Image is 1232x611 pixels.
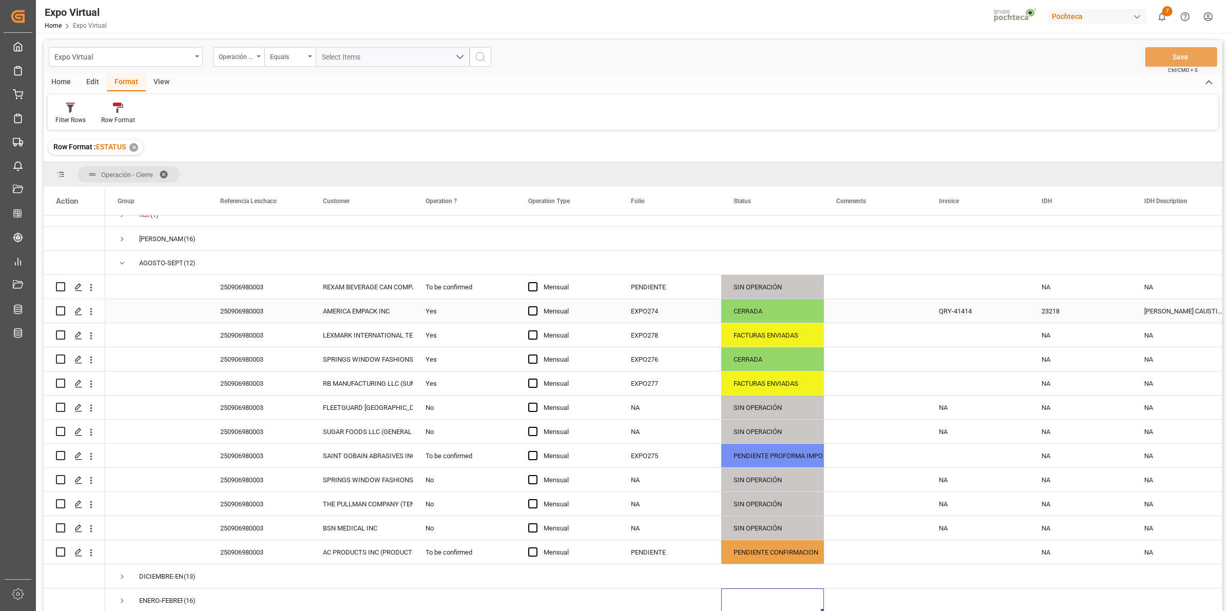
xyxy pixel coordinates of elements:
div: 250906980003 [208,396,311,419]
div: EXPO276 [619,347,721,371]
div: Mensual [544,444,606,468]
div: Mensual [544,541,606,564]
div: Press SPACE to select this row. [44,540,105,564]
div: Press SPACE to select this row. [44,564,105,588]
div: SPRINGS WINDOW FASHIONS LLC PLANTA 2 [323,468,401,492]
span: Invoice [939,198,959,205]
div: NA [927,468,1029,491]
span: IDH Description [1144,198,1187,205]
span: (16) [184,227,196,251]
span: Select Items [322,53,365,61]
div: NA [1029,347,1132,371]
button: open menu [316,47,470,67]
div: To be confirmed [413,275,516,299]
div: BSN MEDICAL INC [323,517,401,540]
div: To be confirmed [413,540,516,564]
div: No [413,468,516,491]
div: 23218 [1029,299,1132,323]
div: Mensual [544,275,606,299]
div: Press SPACE to select this row. [44,444,105,468]
div: Mensual [544,348,606,371]
div: SIN OPERACIÓN [734,492,812,516]
div: No [413,420,516,443]
div: Press SPACE to select this row. [44,275,105,299]
div: To be confirmed [413,444,516,467]
span: 7 [1162,6,1172,16]
div: EXPO277 [619,371,721,395]
div: Mensual [544,420,606,444]
button: open menu [49,47,203,67]
div: 250906980003 [208,516,311,540]
div: Press SPACE to select this row. [44,516,105,540]
div: AMERICA EMPACK INC [323,300,401,323]
div: EXPO275 [619,444,721,467]
div: 250906980003 [208,275,311,299]
div: QRY-41414 [927,299,1029,323]
button: Pochteca [1048,7,1150,26]
div: SIN OPERACIÓN [734,420,812,444]
div: AC PRODUCTS INC (PRODUCTOS RIVIAL) [323,541,401,564]
div: NA [1029,444,1132,467]
div: Edit [79,74,107,91]
span: Ctrl/CMD + S [1168,66,1198,74]
div: Format [107,74,146,91]
div: Yes [413,347,516,371]
div: Mensual [544,300,606,323]
div: NA [1029,516,1132,540]
div: No [413,492,516,516]
span: (13) [184,565,196,588]
div: SAINT GOBAIN ABRASIVES INC [323,444,401,468]
button: Help Center [1173,5,1197,28]
div: NA [927,396,1029,419]
div: 250906980003 [208,444,311,467]
span: IDH [1042,198,1052,205]
div: FLEETGUARD [GEOGRAPHIC_DATA] NEWCO. LLC [323,396,401,420]
div: NA [927,516,1029,540]
div: NA [1029,371,1132,395]
div: SPRINGS WINDOW FASHIONS LLC PLANTA 1 [323,348,401,371]
div: NA [619,468,721,491]
div: Press SPACE to select this row. [44,396,105,420]
div: NA [1029,275,1132,299]
a: Home [45,22,62,29]
span: Status [734,198,751,205]
div: Mensual [544,324,606,347]
div: Expo Virtual [45,5,107,20]
div: NA [1029,540,1132,564]
div: Action [56,196,78,206]
div: CERRADA [734,300,812,323]
div: Press SPACE to select this row. [44,251,105,275]
div: FACTURAS ENVIADAS [734,372,812,396]
div: Press SPACE to select this row. [44,492,105,516]
div: Home [44,74,79,91]
span: Folio [631,198,645,205]
div: Pochteca [1048,9,1146,24]
div: ✕ [129,143,138,152]
div: 250906980003 [208,540,311,564]
div: NA [1029,396,1132,419]
div: Press SPACE to select this row. [44,323,105,347]
div: Mensual [544,517,606,540]
div: View [146,74,177,91]
div: NA [927,420,1029,443]
div: Mensual [544,396,606,420]
div: Yes [413,371,516,395]
div: NA [619,492,721,516]
div: SIN OPERACIÓN [734,468,812,492]
span: Operación - Cierre [101,171,153,179]
span: Comments [836,198,866,205]
div: NA [927,492,1029,516]
div: Expo Virtual [54,50,191,63]
div: Operación - Cierre [219,50,254,62]
div: 250906980003 [208,420,311,443]
div: DICIEMBRE-ENERO [139,565,183,588]
div: Row Format [101,115,135,125]
div: SIN OPERACIÓN [734,275,812,299]
button: open menu [264,47,316,67]
div: 250906980003 [208,347,311,371]
div: NA [1029,420,1132,443]
div: Press SPACE to select this row. [44,227,105,251]
div: NA [1029,492,1132,516]
div: No [413,396,516,419]
span: Operation ? [426,198,457,205]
